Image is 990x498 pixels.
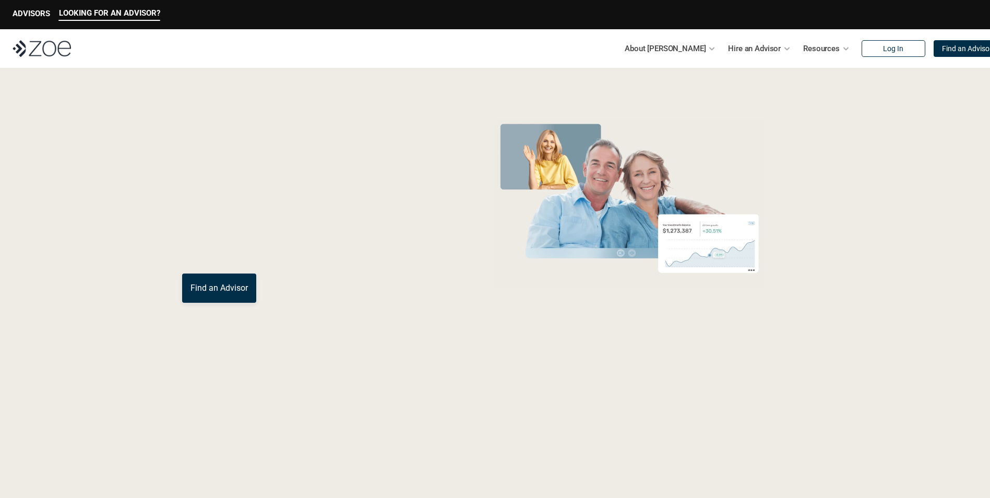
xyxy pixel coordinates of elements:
p: You deserve an advisor you can trust. [PERSON_NAME], hire, and invest with vetted, fiduciary, fin... [182,236,451,261]
p: Loremipsum: *DolOrsi Ametconsecte adi Eli Seddoeius tem inc utlaboreet. Dol 9599 MagNaal Enimadmi... [25,436,965,473]
span: Grow Your Wealth [182,115,414,156]
p: ADVISORS [13,9,50,18]
a: Log In [862,40,925,57]
span: with a Financial Advisor [182,150,393,226]
em: The information in the visuals above is for illustrative purposes only and does not represent an ... [485,295,774,301]
p: Hire an Advisor [728,41,781,56]
p: Find an Advisor [190,283,248,293]
p: LOOKING FOR AN ADVISOR? [59,8,160,18]
p: About [PERSON_NAME] [625,41,706,56]
p: Log In [883,44,903,53]
img: Zoe Financial Hero Image [491,119,769,289]
a: Find an Advisor [182,274,256,303]
p: Resources [803,41,840,56]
